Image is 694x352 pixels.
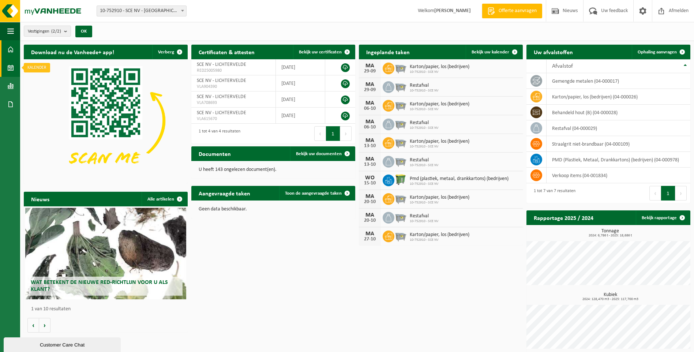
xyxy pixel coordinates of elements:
div: 1 tot 7 van 7 resultaten [530,185,575,201]
span: Bekijk uw documenten [296,151,342,156]
span: SCE NV - LICHTERVELDE [197,94,246,100]
button: 1 [326,126,340,141]
span: Restafval [410,83,439,89]
a: Ophaling aanvragen [632,45,690,59]
img: WB-2500-GAL-GY-01 [394,136,407,149]
div: 27-10 [363,237,377,242]
span: Restafval [410,157,439,163]
span: 10-752910 - SCE NV [410,201,469,205]
a: Bekijk uw certificaten [293,45,354,59]
span: Toon de aangevraagde taken [285,191,342,196]
img: WB-2500-GAL-GY-01 [394,229,407,242]
span: Verberg [158,50,174,55]
p: 1 van 10 resultaten [31,307,184,312]
a: Alle artikelen [142,192,187,206]
div: 29-09 [363,87,377,93]
span: Ophaling aanvragen [638,50,677,55]
td: [DATE] [276,108,325,124]
span: Karton/papier, los (bedrijven) [410,195,469,201]
count: (2/2) [51,29,61,34]
p: Geen data beschikbaar. [199,207,348,212]
button: Next [675,186,687,201]
img: WB-0770-HPE-GN-50 [394,173,407,186]
div: 29-09 [363,69,377,74]
td: karton/papier, los (bedrijven) (04-000026) [547,89,690,105]
span: 10-752910 - SCE NV - LICHTERVELDE [97,5,187,16]
div: WO [363,175,377,181]
h2: Nieuws [24,192,57,206]
img: WB-2500-GAL-GY-01 [394,99,407,111]
span: 10-752910 - SCE NV [410,89,439,93]
p: U heeft 143 ongelezen document(en). [199,167,348,172]
td: verkoop items (04-001834) [547,168,690,183]
h2: Ingeplande taken [359,45,417,59]
td: [DATE] [276,59,325,75]
a: Offerte aanvragen [482,4,542,18]
span: 10-752910 - SCE NV [410,107,469,112]
span: SCE NV - LICHTERVELDE [197,62,246,67]
button: Next [340,126,352,141]
div: MA [363,119,377,125]
h3: Tonnage [530,229,690,237]
div: MA [363,82,377,87]
span: Karton/papier, los (bedrijven) [410,139,469,145]
button: OK [75,26,92,37]
td: [DATE] [276,91,325,108]
span: 10-752910 - SCE NV [410,70,469,74]
td: restafval (04-000029) [547,120,690,136]
a: Bekijk uw documenten [290,146,354,161]
div: 15-10 [363,181,377,186]
div: MA [363,100,377,106]
button: 1 [661,186,675,201]
img: WB-2500-GAL-GY-01 [394,211,407,223]
div: MA [363,138,377,143]
div: MA [363,194,377,199]
img: WB-2500-GAL-GY-01 [394,155,407,167]
iframe: chat widget [4,336,122,352]
div: 20-10 [363,199,377,205]
span: Restafval [410,213,439,219]
div: 06-10 [363,106,377,111]
span: Wat betekent de nieuwe RED-richtlijn voor u als klant? [31,280,168,292]
div: 1 tot 4 van 4 resultaten [195,126,240,142]
span: 10-752910 - SCE NV [410,145,469,149]
h2: Rapportage 2025 / 2024 [526,210,601,225]
span: Karton/papier, los (bedrijven) [410,64,469,70]
div: 06-10 [363,125,377,130]
img: WB-2500-GAL-GY-01 [394,80,407,93]
span: 10-752910 - SCE NV [410,182,509,186]
span: 10-752910 - SCE NV [410,238,469,242]
span: SCE NV - LICHTERVELDE [197,110,246,116]
button: Verberg [152,45,187,59]
img: WB-2500-GAL-GY-01 [394,117,407,130]
div: MA [363,231,377,237]
span: 10-752910 - SCE NV - LICHTERVELDE [97,6,186,16]
span: VLA708693 [197,100,270,106]
strong: [PERSON_NAME] [434,8,471,14]
span: VLA904390 [197,84,270,90]
div: MA [363,156,377,162]
h2: Certificaten & attesten [191,45,262,59]
td: PMD (Plastiek, Metaal, Drankkartons) (bedrijven) (04-000978) [547,152,690,168]
button: Previous [314,126,326,141]
span: 10-752910 - SCE NV [410,219,439,224]
h2: Documenten [191,146,238,161]
a: Bekijk rapportage [636,210,690,225]
span: Karton/papier, los (bedrijven) [410,232,469,238]
button: Previous [649,186,661,201]
td: straalgrit niet-brandbaar (04-000109) [547,136,690,152]
span: 2024: 6,786 t - 2025: 18,686 t [530,234,690,237]
a: Toon de aangevraagde taken [279,186,354,201]
span: SCE NV - LICHTERVELDE [197,78,246,83]
span: VLA615670 [197,116,270,122]
h2: Uw afvalstoffen [526,45,580,59]
h2: Aangevraagde taken [191,186,258,200]
span: Offerte aanvragen [497,7,539,15]
span: 2024: 128,470 m3 - 2025: 117,700 m3 [530,297,690,301]
span: Vestigingen [28,26,61,37]
span: RED25005980 [197,68,270,74]
span: Bekijk uw certificaten [299,50,342,55]
h3: Kubiek [530,292,690,301]
h2: Download nu de Vanheede+ app! [24,45,121,59]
